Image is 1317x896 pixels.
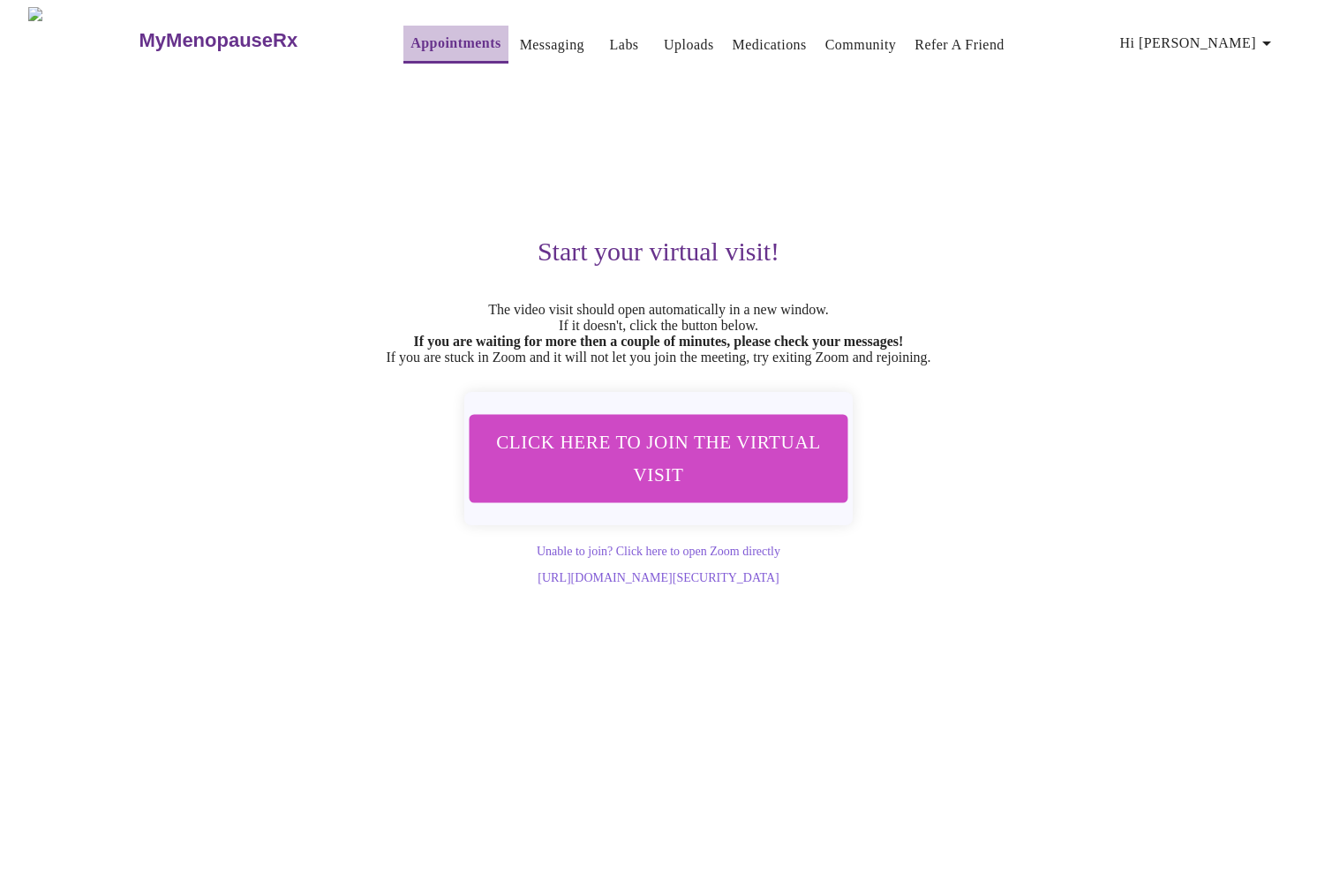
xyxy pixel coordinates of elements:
button: Click here to join the virtual visit [470,414,848,502]
button: Uploads [657,27,721,63]
button: Hi [PERSON_NAME] [1113,26,1284,61]
a: Medications [733,33,807,57]
h3: Start your virtual visit! [115,237,1202,267]
button: Messaging [513,27,591,63]
strong: If you are waiting for more then a couple of minutes, please check your messages! [414,334,904,349]
button: Medications [726,27,814,63]
a: Uploads [664,33,714,57]
a: Unable to join? Click here to open Zoom directly [537,545,780,558]
img: MyMenopauseRx Logo [28,7,137,73]
button: Appointments [403,26,508,64]
button: Labs [596,27,652,63]
a: Refer a Friend [914,33,1005,57]
a: Messaging [520,33,584,57]
h3: MyMenopauseRx [139,29,298,52]
span: Click here to join the virtual visit [493,425,824,491]
p: The video visit should open automatically in a new window. If it doesn't, click the button below.... [115,302,1202,365]
a: Community [825,33,897,57]
a: Labs [610,33,639,57]
span: Hi [PERSON_NAME] [1120,31,1277,56]
a: MyMenopauseRx [137,10,368,72]
a: [URL][DOMAIN_NAME][SECURITY_DATA] [538,571,779,584]
a: Appointments [410,31,500,56]
button: Community [818,27,904,63]
button: Refer a Friend [907,27,1012,63]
